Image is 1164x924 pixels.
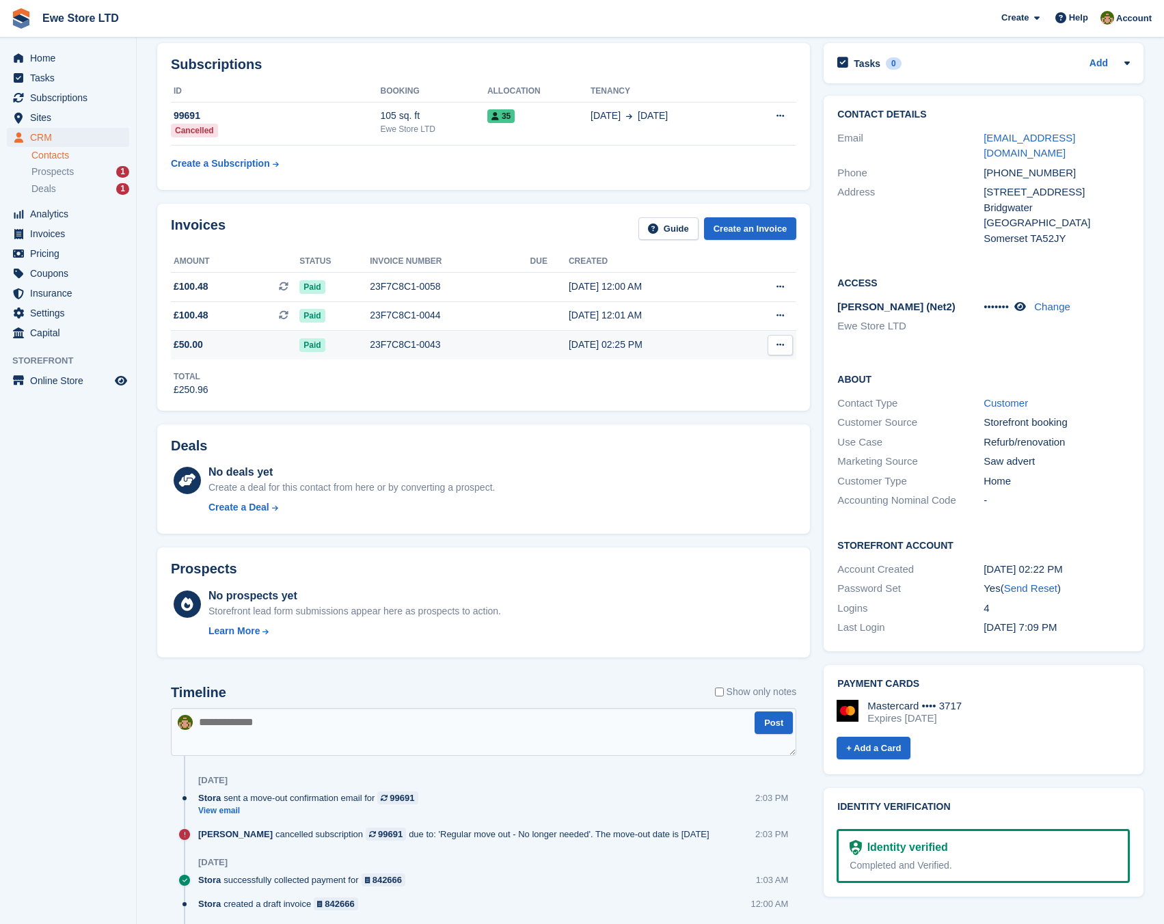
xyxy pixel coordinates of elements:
[487,81,591,103] th: Allocation
[174,370,208,383] div: Total
[30,49,112,68] span: Home
[837,109,1130,120] h2: Contact Details
[31,165,74,178] span: Prospects
[984,601,1130,616] div: 4
[378,828,403,841] div: 99691
[1089,56,1108,72] a: Add
[7,244,129,263] a: menu
[755,828,788,841] div: 2:03 PM
[299,280,325,294] span: Paid
[837,275,1130,289] h2: Access
[1004,582,1057,594] a: Send Reset
[171,151,279,176] a: Create a Subscription
[7,303,129,323] a: menu
[208,480,495,495] div: Create a deal for this contact from here or by converting a prospect.
[1034,301,1070,312] a: Change
[30,284,112,303] span: Insurance
[390,791,414,804] div: 99691
[30,204,112,223] span: Analytics
[837,562,984,577] div: Account Created
[750,897,788,910] div: 12:00 AM
[299,251,370,273] th: Status
[380,81,487,103] th: Booking
[7,68,129,87] a: menu
[113,372,129,389] a: Preview store
[198,873,221,886] span: Stora
[1001,582,1061,594] span: ( )
[984,415,1130,431] div: Storefront booking
[377,791,418,804] a: 99691
[174,308,208,323] span: £100.48
[174,280,208,294] span: £100.48
[178,715,193,730] img: Jason Butcher
[198,791,221,804] span: Stora
[171,81,380,103] th: ID
[984,231,1130,247] div: Somerset TA52JY
[755,791,788,804] div: 2:03 PM
[380,109,487,123] div: 105 sq. ft
[837,435,984,450] div: Use Case
[854,57,880,70] h2: Tasks
[569,338,733,352] div: [DATE] 02:25 PM
[7,371,129,390] a: menu
[984,474,1130,489] div: Home
[638,109,668,123] span: [DATE]
[837,493,984,508] div: Accounting Nominal Code
[591,81,741,103] th: Tenancy
[7,284,129,303] a: menu
[325,897,354,910] div: 842666
[116,166,129,178] div: 1
[198,791,425,804] div: sent a move-out confirmation email for
[171,57,796,72] h2: Subscriptions
[31,182,129,196] a: Deals 1
[370,251,530,273] th: Invoice number
[756,873,789,886] div: 1:03 AM
[984,562,1130,577] div: [DATE] 02:22 PM
[30,244,112,263] span: Pricing
[837,581,984,597] div: Password Set
[198,805,425,817] a: View email
[7,204,129,223] a: menu
[837,700,858,722] img: Mastercard Logo
[715,685,797,699] label: Show only notes
[1001,11,1029,25] span: Create
[569,280,733,294] div: [DATE] 12:00 AM
[198,828,273,841] span: [PERSON_NAME]
[837,372,1130,385] h2: About
[30,371,112,390] span: Online Store
[984,215,1130,231] div: [GEOGRAPHIC_DATA]
[30,303,112,323] span: Settings
[837,474,984,489] div: Customer Type
[837,131,984,161] div: Email
[171,251,299,273] th: Amount
[7,49,129,68] a: menu
[755,711,793,734] button: Post
[198,828,716,841] div: cancelled subscription due to: 'Regular move out - No longer needed'. The move-out date is [DATE]
[569,308,733,323] div: [DATE] 12:01 AM
[984,165,1130,181] div: [PHONE_NUMBER]
[208,588,501,604] div: No prospects yet
[837,620,984,636] div: Last Login
[31,182,56,195] span: Deals
[867,712,962,724] div: Expires [DATE]
[591,109,621,123] span: [DATE]
[370,280,530,294] div: 23F7C8C1-0058
[984,200,1130,216] div: Bridgwater
[984,493,1130,508] div: -
[837,318,984,334] li: Ewe Store LTD
[715,685,724,699] input: Show only notes
[171,124,218,137] div: Cancelled
[7,88,129,107] a: menu
[31,149,129,162] a: Contacts
[850,858,1117,873] div: Completed and Verified.
[1100,11,1114,25] img: Jason Butcher
[174,338,203,352] span: £50.00
[7,224,129,243] a: menu
[837,185,984,246] div: Address
[7,128,129,147] a: menu
[370,338,530,352] div: 23F7C8C1-0043
[837,165,984,181] div: Phone
[366,828,406,841] a: 99691
[208,500,269,515] div: Create a Deal
[837,679,1130,690] h2: Payment cards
